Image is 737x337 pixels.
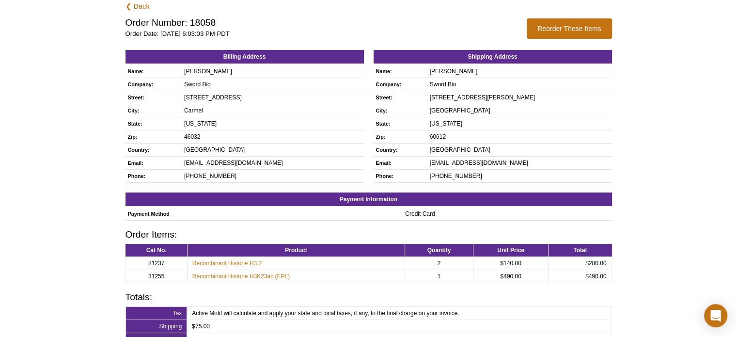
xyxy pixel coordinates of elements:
h2: Order Items: [125,230,612,239]
button: Reorder These Items [527,18,612,39]
h2: Billing Address [125,50,364,64]
div: Open Intercom Messenger [704,304,727,327]
h5: Zip: [128,132,177,141]
h5: Name: [128,67,177,76]
h5: Phone: [376,172,423,180]
td: [PERSON_NAME] [427,65,612,78]
td: [GEOGRAPHIC_DATA] [182,143,363,156]
td: Carmel [182,104,363,117]
h2: Shipping Address [374,50,612,64]
th: Quantity [405,244,473,257]
td: 31255 [125,270,187,283]
td: [STREET_ADDRESS] [182,91,363,104]
th: Unit Price [473,244,549,257]
h5: Company: [376,80,423,89]
h5: City: [376,106,423,115]
td: [PERSON_NAME] [182,65,363,78]
td: 2 [405,257,473,270]
td: $490.00 [473,270,549,283]
td: [PHONE_NUMBER] [182,169,363,182]
td: [US_STATE] [427,117,612,130]
td: Tax [125,306,187,320]
h5: Street: [128,93,177,102]
h5: Country: [128,145,177,154]
td: [EMAIL_ADDRESS][DOMAIN_NAME] [182,156,363,169]
td: Shipping [125,320,187,333]
td: $280.00 [549,257,612,270]
td: Active Motif will calculate and apply your state and local taxes, if any, to the final charge on ... [187,306,612,320]
td: [GEOGRAPHIC_DATA] [427,104,612,117]
td: $490.00 [549,270,612,283]
th: Cat No. [125,244,187,257]
h5: Payment Method [128,209,398,218]
td: 60612 [427,130,612,143]
h5: Country: [376,145,423,154]
td: [STREET_ADDRESS][PERSON_NAME] [427,91,612,104]
td: 46032 [182,130,363,143]
td: $140.00 [473,257,549,270]
h5: State: [128,119,177,128]
a: ❮ Back [125,2,150,11]
td: 1 [405,270,473,283]
h5: State: [376,119,423,128]
td: Credit Card [403,208,612,221]
th: Product [187,244,405,257]
h5: City: [128,106,177,115]
td: $75.00 [187,320,612,333]
td: [EMAIL_ADDRESS][DOMAIN_NAME] [427,156,612,169]
td: [GEOGRAPHIC_DATA] [427,143,612,156]
h5: Zip: [376,132,423,141]
h2: Totals: [125,293,612,302]
h5: Company: [128,80,177,89]
h5: Phone: [128,172,177,180]
h5: Street: [376,93,423,102]
p: Order Date: [DATE] 6:03:03 PM PDT [125,30,517,38]
h5: Email: [128,159,177,167]
td: Sword Bio [427,78,612,91]
td: [US_STATE] [182,117,363,130]
h5: Name: [376,67,423,76]
h5: Email: [376,159,423,167]
td: 81237 [125,257,187,270]
td: Sword Bio [182,78,363,91]
a: Recombinant Histone H3.2 [192,259,262,268]
th: Total [549,244,612,257]
h2: Order Number: 18058 [125,18,517,27]
td: [PHONE_NUMBER] [427,169,612,182]
a: Recombinant Histone H3K23ac (EPL) [192,272,290,281]
h2: Payment Information [125,193,612,206]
